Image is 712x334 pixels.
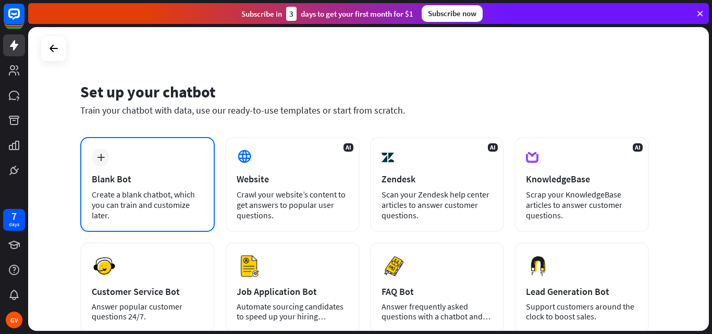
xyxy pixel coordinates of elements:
span: AI [488,143,498,152]
div: Answer frequently asked questions with a chatbot and save your time. [382,302,493,321]
span: AI [633,143,643,152]
div: Answer popular customer questions 24/7. [92,302,203,321]
div: Job Application Bot [237,286,348,298]
div: Website [237,173,348,185]
div: Scan your Zendesk help center articles to answer customer questions. [382,189,493,220]
div: Subscribe in days to get your first month for $1 [241,7,413,21]
div: GV [6,312,22,328]
div: 7 [11,212,17,221]
div: Train your chatbot with data, use our ready-to-use templates or start from scratch. [80,104,649,116]
div: Create a blank chatbot, which you can train and customize later. [92,189,203,220]
div: Crawl your website’s content to get answers to popular user questions. [237,189,348,220]
div: Lead Generation Bot [526,286,637,298]
div: Support customers around the clock to boost sales. [526,302,637,321]
div: Zendesk [382,173,493,185]
i: plus [97,154,105,161]
a: 7 days [3,209,25,231]
div: KnowledgeBase [526,173,637,185]
div: Automate sourcing candidates to speed up your hiring process. [237,302,348,321]
div: Subscribe now [422,5,483,22]
div: Blank Bot [92,173,203,185]
span: AI [343,143,353,152]
div: Scrap your KnowledgeBase articles to answer customer questions. [526,189,637,220]
div: Set up your chatbot [80,82,649,102]
div: Customer Service Bot [92,286,203,298]
div: days [9,221,19,228]
div: 3 [286,7,297,21]
div: FAQ Bot [382,286,493,298]
button: Open LiveChat chat widget [8,4,40,35]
